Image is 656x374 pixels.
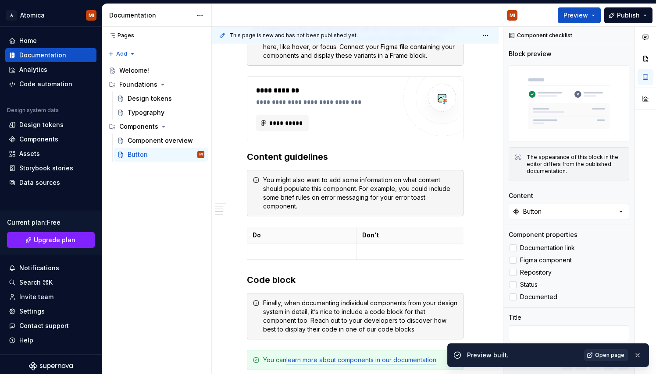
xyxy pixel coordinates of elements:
[563,11,588,20] span: Preview
[6,10,17,21] div: A
[114,106,208,120] a: Typography
[7,107,59,114] div: Design system data
[5,304,96,318] a: Settings
[200,150,203,159] div: MI
[5,34,96,48] a: Home
[247,274,463,286] h3: Code block
[510,12,515,19] div: MI
[5,63,96,77] a: Analytics
[128,136,193,145] div: Component overview
[5,147,96,161] a: Assets
[19,51,66,60] div: Documentation
[105,48,138,60] button: Add
[19,293,53,301] div: Invite team
[19,120,64,129] div: Design tokens
[263,356,458,364] div: You can .
[19,135,58,144] div: Components
[19,80,72,88] div: Code automation
[7,232,95,248] a: Upgrade plan
[509,230,578,239] div: Component properties
[105,64,208,162] div: Page tree
[19,36,37,45] div: Home
[119,66,149,75] div: Welcome!
[509,313,521,322] div: Title
[467,351,579,360] div: Preview built.
[116,50,127,57] span: Add
[19,307,45,316] div: Settings
[247,151,463,163] h3: Content guidelines
[20,11,45,20] div: Atomica
[520,257,572,264] span: Figma component
[5,118,96,132] a: Design tokens
[89,12,94,19] div: MI
[509,191,533,200] div: Content
[105,78,208,92] div: Foundations
[19,336,33,345] div: Help
[263,299,458,334] div: Finally, when documenting individual components from your design system in detail, it’s nice to i...
[509,49,552,58] div: Block preview
[5,333,96,347] button: Help
[114,92,208,106] a: Design tokens
[5,77,96,91] a: Code automation
[5,275,96,289] button: Search ⌘K
[286,356,436,363] a: learn more about components in our documentation
[29,362,73,370] svg: Supernova Logo
[128,108,164,117] div: Typography
[5,48,96,62] a: Documentation
[584,349,628,361] a: Open page
[558,7,601,23] button: Preview
[253,231,261,239] strong: Do
[5,261,96,275] button: Notifications
[34,236,75,244] span: Upgrade plan
[362,231,379,239] strong: Don't
[19,321,69,330] div: Contact support
[19,149,40,158] div: Assets
[5,176,96,190] a: Data sources
[523,207,542,216] div: Button
[527,154,624,175] div: The appearance of this block in the editor differs from the published documentation.
[520,244,575,251] span: Documentation link
[19,164,73,173] div: Storybook stories
[520,293,557,300] span: Documented
[114,148,208,162] a: ButtonMI
[128,94,172,103] div: Design tokens
[595,352,624,359] span: Open page
[520,281,538,288] span: Status
[128,150,148,159] div: Button
[114,134,208,148] a: Component overview
[119,80,157,89] div: Foundations
[5,132,96,146] a: Components
[19,65,47,74] div: Analytics
[7,218,95,227] div: Current plan : Free
[105,64,208,78] a: Welcome!
[5,319,96,333] button: Contact support
[5,161,96,175] a: Storybook stories
[263,176,458,211] div: You might also want to add some information on what content should populate this component. For e...
[229,32,358,39] span: This page is new and has not been published yet.
[19,178,60,187] div: Data sources
[520,269,552,276] span: Repository
[119,122,158,131] div: Components
[109,11,192,20] div: Documentation
[19,264,59,272] div: Notifications
[19,278,53,287] div: Search ⌘K
[2,6,100,25] button: AAtomicaMI
[5,290,96,304] a: Invite team
[105,32,134,39] div: Pages
[604,7,652,23] button: Publish
[617,11,640,20] span: Publish
[509,204,629,219] button: Button
[105,120,208,134] div: Components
